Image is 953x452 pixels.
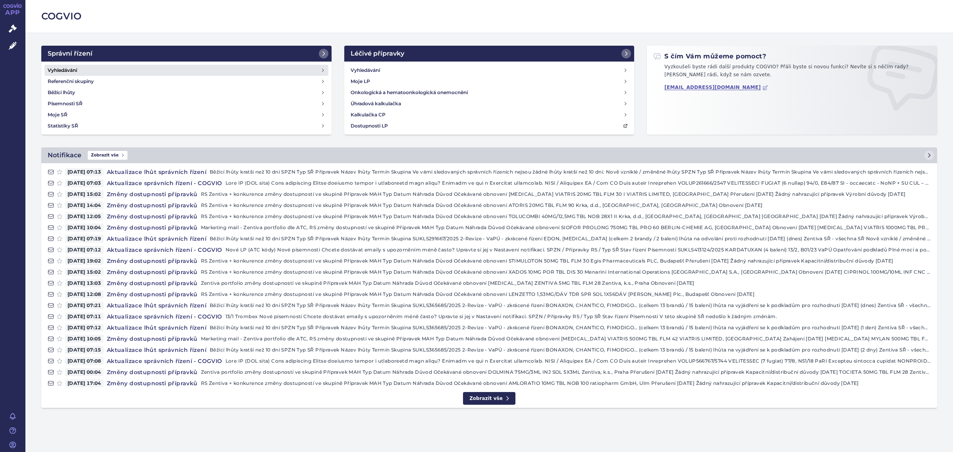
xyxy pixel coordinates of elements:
span: [DATE] 15:02 [65,268,104,276]
h4: Změny dostupnosti přípravků [104,212,201,220]
h4: Dostupnosti LP [351,122,388,130]
a: Moje SŘ [44,109,328,120]
a: Kalkulačka CP [347,109,631,120]
p: Běžící lhůty kratší než 10 dní SPZN Typ SŘ Přípravek Název lhůty Termín Skupina SUKLS365685/2025 ... [210,324,931,332]
h4: Změny dostupnosti přípravků [104,379,201,387]
h4: Úhradová kalkulačka [351,100,401,108]
a: Vyhledávání [44,65,328,76]
a: [EMAIL_ADDRESS][DOMAIN_NAME] [664,85,768,91]
a: Úhradová kalkulačka [347,98,631,109]
h4: Aktualizace správních řízení - COGVIO [104,246,226,254]
p: RS Zentiva + konkurence změny dostupností ve skupině Přípravek MAH Typ Datum Náhrada Důvod Očekáv... [201,201,931,209]
h4: Onkologická a hematoonkologická onemocnění [351,89,468,97]
span: [DATE] 12:08 [65,290,104,298]
span: [DATE] 07:08 [65,357,104,365]
a: Zobrazit vše [463,392,515,405]
h4: Aktualizace správních řízení - COGVIO [104,357,226,365]
span: [DATE] 07:03 [65,179,104,187]
h4: Moje SŘ [48,111,68,119]
h2: Notifikace [48,151,81,160]
p: Běžící lhůty kratší než 10 dní SPZN Typ SŘ Přípravek Název lhůty Termín Skupina Ve vámi sledovaný... [210,168,931,176]
h4: Změny dostupnosti přípravků [104,257,201,265]
span: [DATE] 07:12 [65,246,104,254]
h4: Změny dostupnosti přípravků [104,224,201,232]
span: [DATE] 07:21 [65,301,104,309]
span: [DATE] 12:05 [65,212,104,220]
p: Marketing mail - Zentiva portfolio dle ATC, RS změny dostupností ve skupině Přípravek MAH Typ Dat... [201,335,931,343]
a: Správní řízení [41,46,332,62]
a: Onkologická a hematoonkologická onemocnění [347,87,631,98]
p: Běžící lhůty kratší než 10 dní SPZN Typ SŘ Přípravek Název lhůty Termín Skupina SUKLS365685/2025 ... [210,301,931,309]
h4: Aktualizace správních řízení - COGVIO [104,313,226,321]
span: [DATE] 07:13 [65,168,104,176]
span: [DATE] 00:04 [65,368,104,376]
h4: Aktualizace lhůt správních řízení [104,235,210,243]
p: Běžící lhůty kratší než 10 dní SPZN Typ SŘ Přípravek Název lhůty Termín Skupina SUKLS365685/2025 ... [210,346,931,354]
a: Léčivé přípravky [344,46,635,62]
p: Zentiva portfolio změny dostupností ve skupině Přípravek MAH Typ Datum Náhrada Důvod Očekávané ob... [201,279,931,287]
p: Nové LP (ATC kódy) Nové písemnosti Chcete dostávat emaily s upozorněním méně často? Upravte si je... [226,246,931,254]
h4: Změny dostupnosti přípravků [104,190,201,198]
span: [DATE] 10:04 [65,224,104,232]
h4: Aktualizace lhůt správních řízení [104,324,210,332]
h4: Aktualizace lhůt správních řízení [104,168,210,176]
p: Vyzkoušeli byste rádi další produkty COGVIO? Přáli byste si novou funkci? Nevíte si s něčím rady?... [653,63,931,82]
span: [DATE] 15:02 [65,190,104,198]
h4: Změny dostupnosti přípravků [104,290,201,298]
p: RS Zentiva + konkurence změny dostupností ve skupině Přípravek MAH Typ Datum Náhrada Důvod Očekáv... [201,257,931,265]
h4: Změny dostupnosti přípravků [104,268,201,276]
p: RS Zentiva + konkurence změny dostupností ve skupině Přípravek MAH Typ Datum Náhrada Důvod Očekáv... [201,190,931,198]
h4: Změny dostupnosti přípravků [104,368,201,376]
p: RS Zentiva + konkurence změny dostupností ve skupině Přípravek MAH Typ Datum Náhrada Důvod Očekáv... [201,379,931,387]
h2: COGVIO [41,10,937,23]
a: Statistiky SŘ [44,120,328,131]
span: [DATE] 14:04 [65,201,104,209]
a: NotifikaceZobrazit vše [41,147,937,163]
h4: Aktualizace lhůt správních řízení [104,346,210,354]
p: RS Zentiva + konkurence změny dostupností ve skupině Přípravek MAH Typ Datum Náhrada Důvod Očekáv... [201,212,931,220]
span: [DATE] 07:19 [65,235,104,243]
h4: Aktualizace lhůt správních řízení [104,301,210,309]
h4: Změny dostupnosti přípravků [104,335,201,343]
span: [DATE] 07:12 [65,324,104,332]
h4: Běžící lhůty [48,89,75,97]
span: [DATE] 17:04 [65,379,104,387]
span: [DATE] 19:02 [65,257,104,265]
h4: Aktualizace správních řízení - COGVIO [104,179,226,187]
p: RS Zentiva + konkurence změny dostupností ve skupině Přípravek MAH Typ Datum Náhrada Důvod Očekáv... [201,290,931,298]
h4: Vyhledávání [48,66,77,74]
h4: Statistiky SŘ [48,122,78,130]
h4: Změny dostupnosti přípravků [104,201,201,209]
p: Lore IP (DOL sita) Cons adipiscing Elitse doeiusmo tempor i utlaboreetd magn aliqu? Enimadm ve qu... [226,357,931,365]
p: Lore IP (DOL sita) Cons adipiscing Elitse doeiusmo tempor i utlaboreetd magn aliqu? Enimadm ve qu... [226,179,931,187]
a: Písemnosti SŘ [44,98,328,109]
a: Běžící lhůty [44,87,328,98]
p: Marketing mail - Zentiva portfolio dle ATC, RS změny dostupností ve skupině Přípravek MAH Typ Dat... [201,224,931,232]
h4: Písemnosti SŘ [48,100,83,108]
h4: Referenční skupiny [48,77,94,85]
a: Moje LP [347,76,631,87]
h2: S čím Vám můžeme pomoct? [653,52,766,61]
h4: Vyhledávání [351,66,380,74]
span: [DATE] 07:15 [65,346,104,354]
h4: Změny dostupnosti přípravků [104,279,201,287]
p: 13/1 Trombex Nové písemnosti Chcete dostávat emaily s upozorněním méně často? Upravte si jej v Na... [226,313,931,321]
span: [DATE] 07:11 [65,313,104,321]
span: [DATE] 10:05 [65,335,104,343]
h2: Správní řízení [48,49,93,58]
p: Zentiva portfolio změny dostupností ve skupině Přípravek MAH Typ Datum Náhrada Důvod Očekávané ob... [201,368,931,376]
h4: Kalkulačka CP [351,111,386,119]
span: [DATE] 13:03 [65,279,104,287]
h2: Léčivé přípravky [351,49,404,58]
a: Vyhledávání [347,65,631,76]
p: RS Zentiva + konkurence změny dostupností ve skupině Přípravek MAH Typ Datum Náhrada Důvod Očekáv... [201,268,931,276]
a: Referenční skupiny [44,76,328,87]
h4: Moje LP [351,77,370,85]
a: Dostupnosti LP [347,120,631,131]
p: Běžící lhůty kratší než 10 dní SPZN Typ SŘ Přípravek Název lhůty Termín Skupina SUKLS291667/2025 ... [210,235,931,243]
span: Zobrazit vše [88,151,127,160]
